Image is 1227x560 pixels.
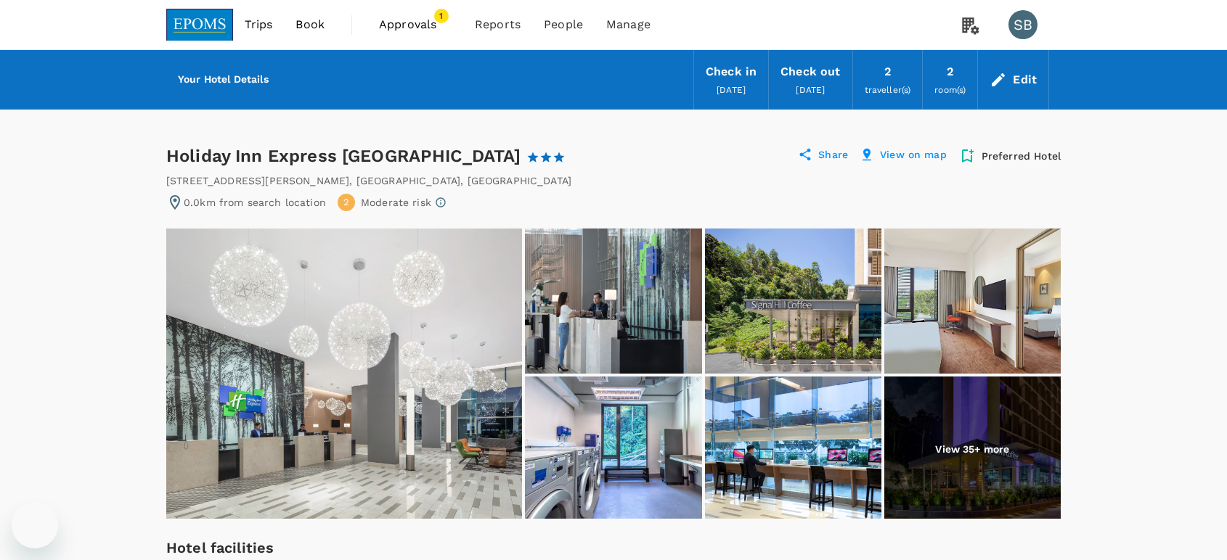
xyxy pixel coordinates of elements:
span: Manage [606,16,651,33]
div: [STREET_ADDRESS][PERSON_NAME] , [GEOGRAPHIC_DATA] , [GEOGRAPHIC_DATA] [166,173,571,188]
p: Share [818,147,848,165]
h6: Hotel facilities [166,536,526,559]
span: Book [295,16,325,33]
span: 2 [343,196,349,210]
span: [DATE] [796,85,825,95]
img: Business Center [705,376,881,522]
p: View on map [880,147,947,165]
div: 2 [947,62,953,82]
span: 1 [434,9,449,23]
div: Holiday Inn Express [GEOGRAPHIC_DATA] [166,144,592,168]
p: Preferred Hotel [982,149,1061,163]
img: Front Desk [525,228,701,374]
img: Laundry Facility [525,376,701,522]
div: 2 [884,62,891,82]
div: Check out [780,62,840,82]
p: Moderate risk [361,195,431,210]
p: View 35+ more [935,442,1009,456]
p: 0.0km from search location [184,195,326,210]
span: Trips [245,16,273,33]
img: Hotel Lobby [166,228,522,519]
iframe: Button to launch messaging window [12,502,58,548]
img: EPOMS SDN BHD [166,9,233,41]
span: traveller(s) [865,85,911,95]
h6: Your Hotel Details [178,72,269,88]
span: Reports [475,16,521,33]
img: Adjoining Room [884,228,1061,374]
span: room(s) [934,85,966,95]
div: SB [1008,10,1038,39]
span: People [544,16,583,33]
span: Approvals [379,16,452,33]
img: Restaurant [884,376,1061,522]
span: [DATE] [717,85,746,95]
div: Check in [706,62,757,82]
img: Bar and Lounge [705,228,881,374]
div: Edit [1013,70,1037,90]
